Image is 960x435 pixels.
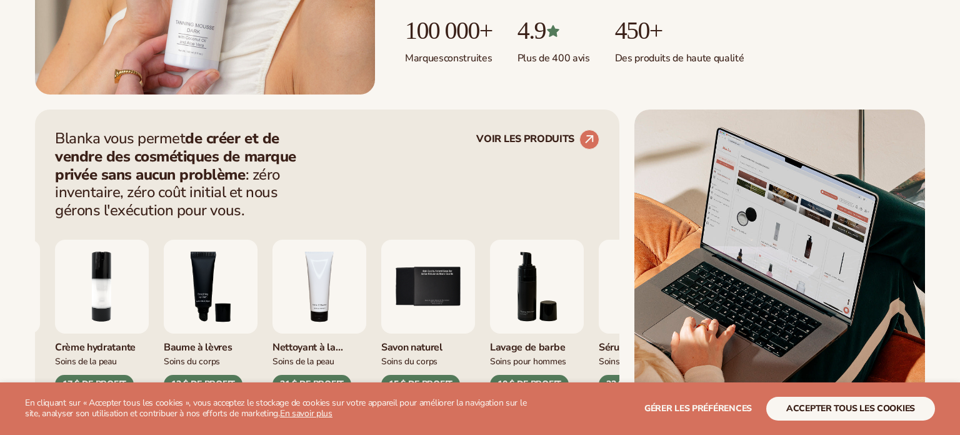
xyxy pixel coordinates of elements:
[55,240,149,394] div: 2 / 9
[381,340,442,354] font: Savon naturel
[490,356,566,367] font: Soins pour hommes
[280,378,344,390] font: 21 $ DE PROFIT
[55,240,149,334] img: Lotion hydratante.
[405,16,492,44] font: 100 000+
[272,356,334,367] font: Soins de la peau
[381,356,437,367] font: Soins du corps
[164,240,257,394] div: 3 / 9
[381,240,475,334] img: Pain de savon nature.
[55,165,280,221] font: : zéro inventaire, zéro coût initial et nous gérons l'exécution pour vous.
[599,240,692,334] img: Sérum au collagène et au rétinol.
[272,340,343,367] font: Nettoyant à la vitamine C
[164,240,257,334] img: Baume à lèvres lissant.
[55,356,117,367] font: Soins de la peau
[490,240,584,394] div: 6 / 9
[476,132,574,146] font: VOIR LES PRODUITS
[405,51,444,65] font: Marques
[381,240,475,394] div: 5 / 9
[615,51,744,65] font: Des produits de haute qualité
[55,340,136,354] font: Crème hydratante
[644,402,752,414] font: Gérer les préférences
[615,16,662,44] font: 450+
[164,356,220,367] font: Soins du corps
[517,51,590,65] font: Plus de 400 avis
[55,128,296,185] font: de créer et de vendre des cosmétiques de marque privée sans aucun problème
[606,378,670,390] font: 32 $ DE PROFIT
[599,340,627,354] font: Sérum
[644,397,752,421] button: Gérer les préférences
[272,240,366,394] div: 4 / 9
[599,240,692,394] div: 7 / 9
[171,378,235,390] font: 12 $ DE PROFIT
[599,356,661,367] font: Soins de la peau
[490,340,565,354] font: Lavage de barbe
[476,130,599,150] a: VOIR LES PRODUITS
[634,110,925,414] img: Image Shopify 2
[786,402,915,414] font: accepter tous les cookies
[280,407,332,419] a: En savoir plus
[389,378,452,390] font: 15 $ DE PROFIT
[272,240,366,334] img: Nettoyant à la vitamine C.
[766,397,935,421] button: accepter tous les cookies
[517,16,546,44] font: 4.9
[62,378,126,390] font: 17 $ DE PROFIT
[55,128,185,148] font: Blanka vous permet
[25,397,526,419] font: En cliquant sur « Accepter tous les cookies », vous acceptez le stockage de cookies sur votre app...
[497,378,561,390] font: 10 $ DE PROFIT
[164,340,232,354] font: Baume à lèvres
[444,51,492,65] font: construites
[490,240,584,334] img: Nettoyant moussant pour barbe.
